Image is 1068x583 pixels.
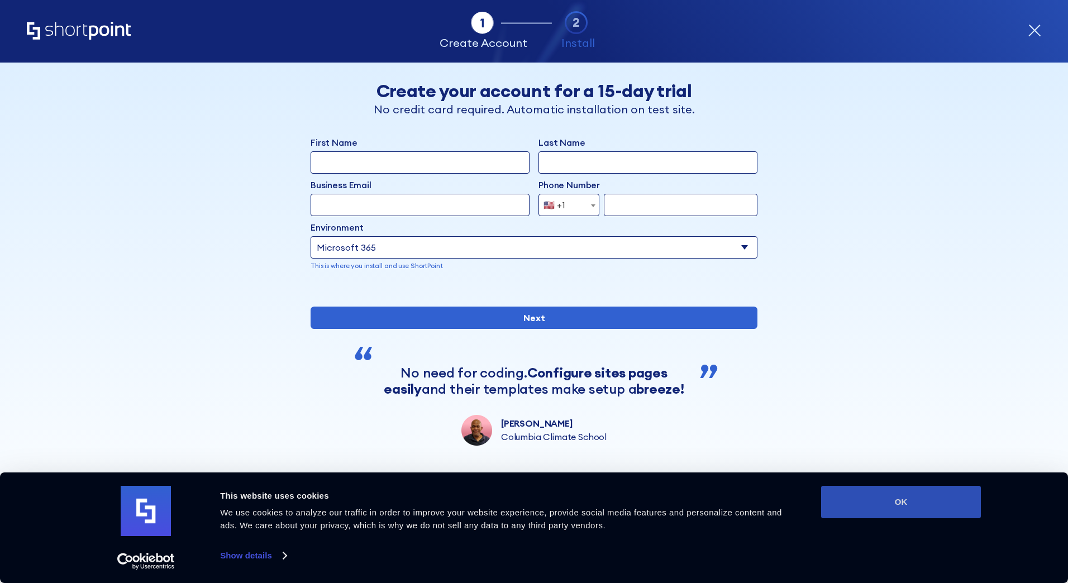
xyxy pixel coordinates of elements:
a: Usercentrics Cookiebot - opens in a new window [97,553,195,570]
img: logo [121,486,171,536]
div: This website uses cookies [220,489,796,503]
button: OK [821,486,981,518]
a: Show details [220,547,286,564]
span: We use cookies to analyze our traffic in order to improve your website experience, provide social... [220,508,782,530]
